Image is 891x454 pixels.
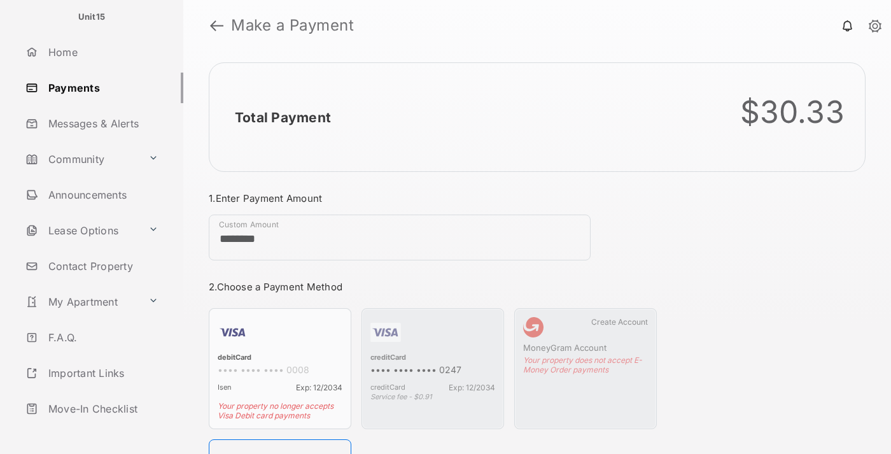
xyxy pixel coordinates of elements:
[370,383,405,392] span: creditCard
[20,358,164,388] a: Important Links
[209,192,657,204] h3: 1. Enter Payment Amount
[78,11,106,24] p: Unit15
[20,394,183,424] a: Move-In Checklist
[20,322,183,353] a: F.A.Q.
[740,94,845,131] div: $30.33
[20,37,183,67] a: Home
[20,215,143,246] a: Lease Options
[20,251,183,281] a: Contact Property
[20,108,183,139] a: Messages & Alerts
[20,180,183,210] a: Announcements
[449,383,495,392] span: Exp: 12/2034
[20,73,183,103] a: Payments
[370,364,495,378] div: •••• •••• •••• 0247
[370,353,495,364] div: creditCard
[209,281,657,293] h3: 2. Choose a Payment Method
[20,144,143,174] a: Community
[20,287,143,317] a: My Apartment
[231,18,354,33] strong: Make a Payment
[361,308,504,429] div: creditCard•••• •••• •••• 0247creditCardExp: 12/2034Service fee - $0.91
[370,392,495,401] div: Service fee - $0.91
[235,110,331,125] h2: Total Payment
